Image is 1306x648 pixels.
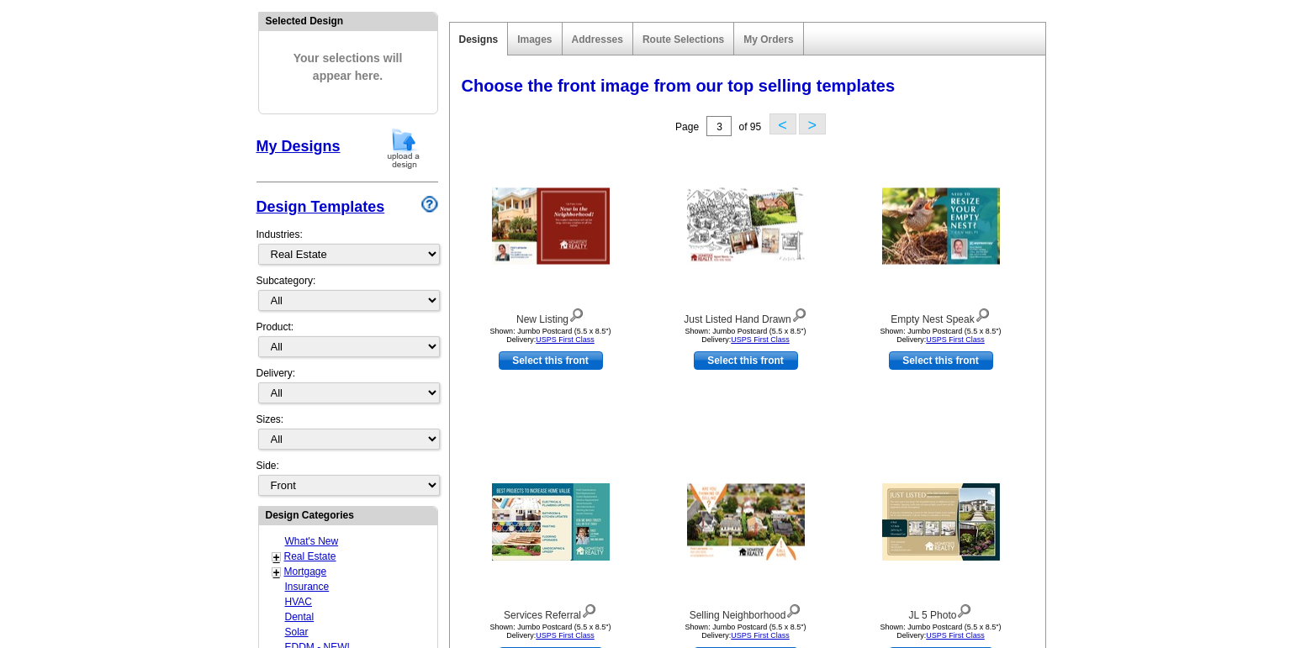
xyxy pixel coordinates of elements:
a: + [273,551,280,564]
a: USPS First Class [536,631,595,640]
div: Shown: Jumbo Postcard (5.5 x 8.5") Delivery: [458,623,643,640]
div: Shown: Jumbo Postcard (5.5 x 8.5") Delivery: [653,623,838,640]
img: Services Referral [492,483,610,561]
a: What's New [285,535,339,547]
div: Delivery: [256,366,438,412]
a: Dental [285,611,315,623]
div: Selling Neighborhood [653,600,838,623]
div: Shown: Jumbo Postcard (5.5 x 8.5") Delivery: [849,327,1034,344]
div: Shown: Jumbo Postcard (5.5 x 8.5") Delivery: [458,327,643,344]
button: < [769,113,796,134]
a: use this design [499,351,603,370]
img: Empty Nest Speak [882,188,1000,265]
span: Page [675,121,699,133]
img: design-wizard-help-icon.png [421,196,438,213]
a: Mortgage [284,566,327,577]
a: USPS First Class [731,335,790,344]
img: Just Listed Hand Drawn [687,188,805,265]
div: Sizes: [256,412,438,458]
div: Side: [256,458,438,498]
div: Selected Design [259,13,437,29]
div: Industries: [256,219,438,273]
a: use this design [694,351,798,370]
div: Design Categories [259,507,437,523]
a: use this design [889,351,993,370]
a: Solar [285,626,309,638]
span: Your selections will appear here. [272,33,425,102]
div: Product: [256,319,438,366]
img: view design details [581,600,597,619]
div: JL 5 Photo [849,600,1034,623]
a: + [273,566,280,579]
a: Insurance [285,581,330,593]
a: USPS First Class [731,631,790,640]
a: Designs [459,34,499,45]
img: Selling Neighborhood [687,484,805,561]
div: Empty Nest Speak [849,304,1034,327]
a: USPS First Class [926,631,985,640]
div: New Listing [458,304,643,327]
img: New Listing [492,188,610,265]
img: upload-design [382,127,426,170]
img: view design details [568,304,584,323]
button: > [799,113,826,134]
span: of 95 [738,121,761,133]
a: USPS First Class [926,335,985,344]
a: Images [517,34,552,45]
a: My Designs [256,138,341,155]
span: Choose the front image from our top selling templates [462,76,896,95]
div: Shown: Jumbo Postcard (5.5 x 8.5") Delivery: [653,327,838,344]
a: My Orders [743,34,793,45]
div: Shown: Jumbo Postcard (5.5 x 8.5") Delivery: [849,623,1034,640]
div: Just Listed Hand Drawn [653,304,838,327]
img: view design details [956,600,972,619]
a: HVAC [285,596,312,608]
img: JL 5 Photo [882,483,1000,561]
div: Services Referral [458,600,643,623]
a: USPS First Class [536,335,595,344]
div: Subcategory: [256,273,438,319]
img: view design details [785,600,801,619]
a: Addresses [572,34,623,45]
a: Route Selections [642,34,724,45]
a: Design Templates [256,198,385,215]
img: view design details [791,304,807,323]
a: Real Estate [284,551,336,562]
iframe: LiveChat chat widget [970,257,1306,648]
